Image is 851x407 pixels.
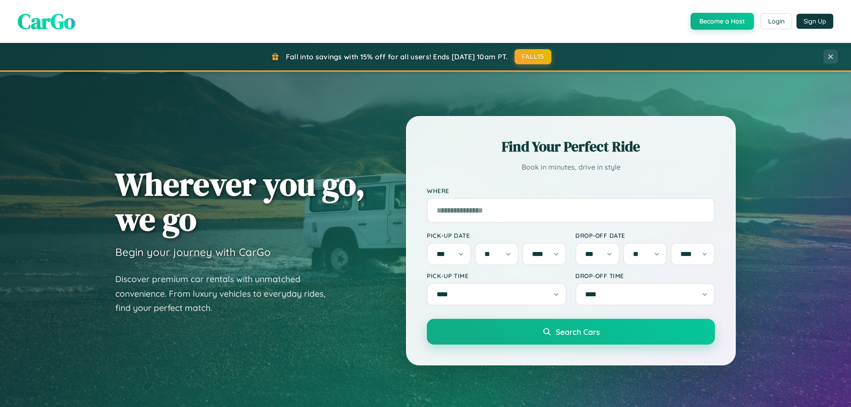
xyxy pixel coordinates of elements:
button: Search Cars [427,319,715,345]
label: Pick-up Time [427,272,566,279]
p: Discover premium car rentals with unmatched convenience. From luxury vehicles to everyday rides, ... [115,272,337,315]
button: FALL15 [515,49,552,64]
h3: Begin your journey with CarGo [115,245,271,259]
label: Drop-off Date [575,232,715,239]
h2: Find Your Perfect Ride [427,137,715,156]
h1: Wherever you go, we go [115,167,365,236]
label: Pick-up Date [427,232,566,239]
label: Where [427,187,715,194]
button: Login [761,13,792,29]
span: Fall into savings with 15% off for all users! Ends [DATE] 10am PT. [286,52,508,61]
p: Book in minutes, drive in style [427,161,715,174]
span: CarGo [18,7,75,36]
button: Become a Host [691,13,754,30]
label: Drop-off Time [575,272,715,279]
span: Search Cars [556,327,600,337]
button: Sign Up [796,14,833,29]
